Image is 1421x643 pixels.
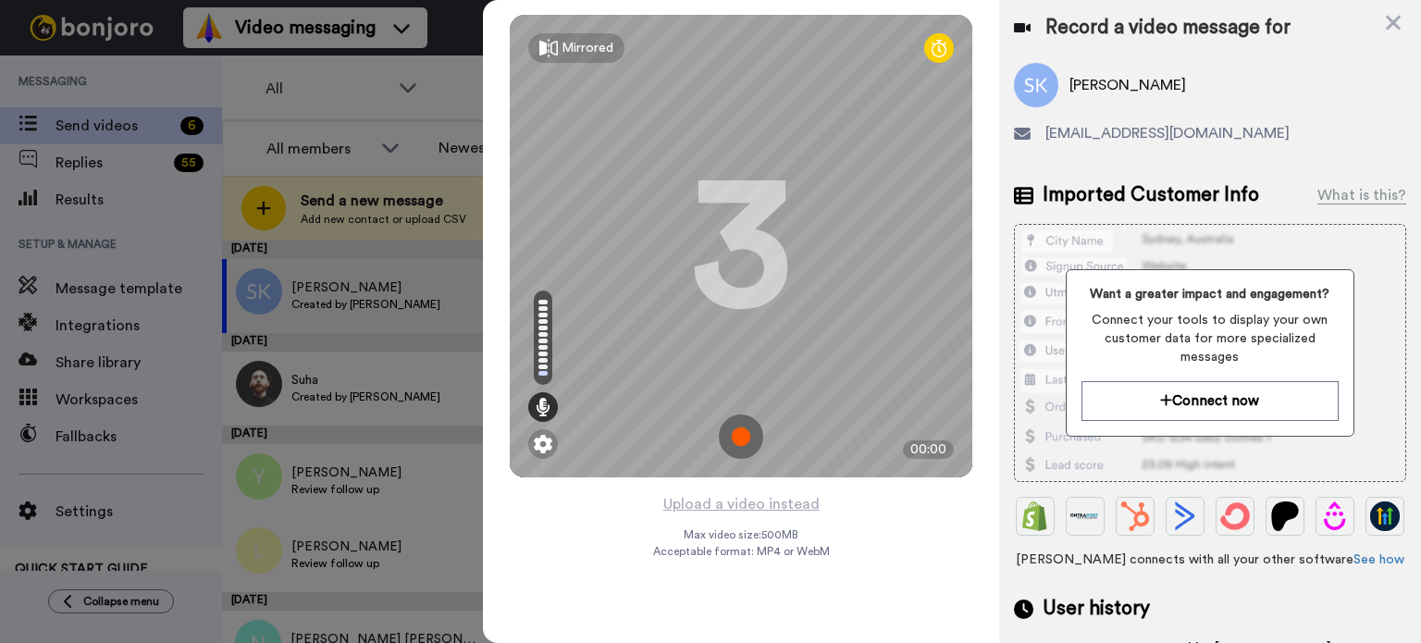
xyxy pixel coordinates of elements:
img: Ontraport [1070,501,1100,531]
img: ActiveCampaign [1170,501,1200,531]
span: Acceptable format: MP4 or WebM [653,544,830,559]
span: Max video size: 500 MB [684,527,798,542]
a: See how [1353,553,1404,566]
img: Drip [1320,501,1350,531]
button: Connect now [1081,381,1339,421]
div: 3 [690,177,792,315]
img: ic_record_start.svg [719,414,763,459]
button: Upload a video instead [658,492,825,516]
img: Patreon [1270,501,1300,531]
img: ic_gear.svg [534,435,552,453]
img: ConvertKit [1220,501,1250,531]
div: What is this? [1317,184,1406,206]
div: 00:00 [903,440,954,459]
span: [PERSON_NAME] connects with all your other software [1014,550,1406,569]
span: [EMAIL_ADDRESS][DOMAIN_NAME] [1045,122,1290,144]
span: Imported Customer Info [1043,181,1259,209]
span: Connect your tools to display your own customer data for more specialized messages [1081,311,1339,366]
img: Shopify [1020,501,1050,531]
img: Hubspot [1120,501,1150,531]
span: Want a greater impact and engagement? [1081,285,1339,303]
img: GoHighLevel [1370,501,1400,531]
span: User history [1043,595,1150,623]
